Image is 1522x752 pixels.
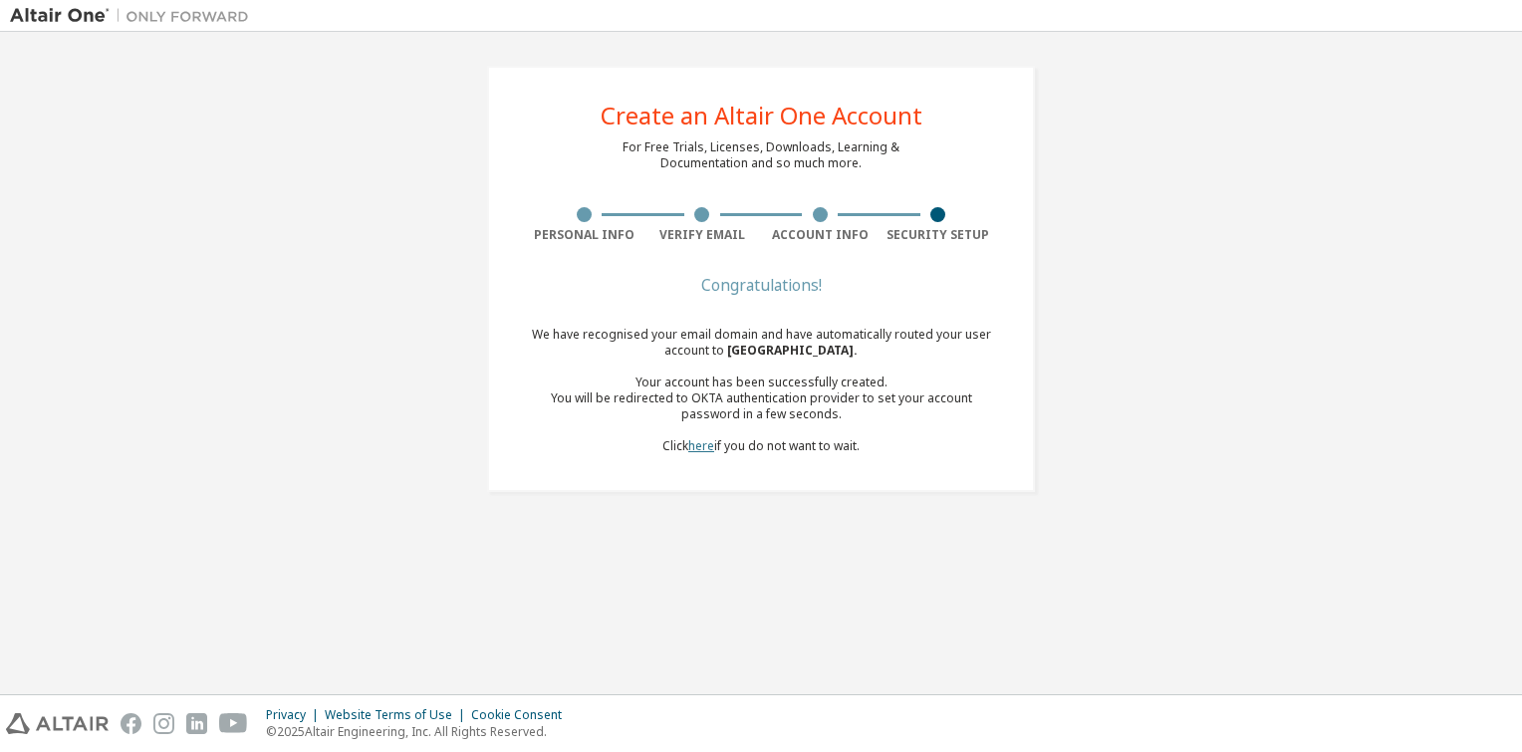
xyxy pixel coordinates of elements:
a: here [688,437,714,454]
div: You will be redirected to OKTA authentication provider to set your account password in a few seco... [525,390,997,422]
div: Account Info [761,227,880,243]
span: [GEOGRAPHIC_DATA] . [727,342,858,359]
div: Congratulations! [525,279,997,291]
img: altair_logo.svg [6,713,109,734]
p: © 2025 Altair Engineering, Inc. All Rights Reserved. [266,723,574,740]
img: facebook.svg [121,713,141,734]
img: youtube.svg [219,713,248,734]
div: Your account has been successfully created. [525,375,997,390]
img: linkedin.svg [186,713,207,734]
img: instagram.svg [153,713,174,734]
div: Security Setup [880,227,998,243]
div: Create an Altair One Account [601,104,922,127]
div: Website Terms of Use [325,707,471,723]
div: Personal Info [525,227,643,243]
div: For Free Trials, Licenses, Downloads, Learning & Documentation and so much more. [623,139,899,171]
div: We have recognised your email domain and have automatically routed your user account to Click if ... [525,327,997,454]
img: Altair One [10,6,259,26]
div: Cookie Consent [471,707,574,723]
div: Privacy [266,707,325,723]
div: Verify Email [643,227,762,243]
